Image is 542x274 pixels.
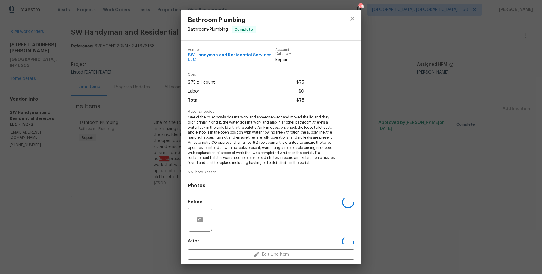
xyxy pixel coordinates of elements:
span: Account Category [275,48,304,56]
div: 778 [358,4,363,10]
span: $75 [296,78,304,87]
span: $75 [296,96,304,105]
span: Complete [232,27,255,33]
span: One of the toilet bowls doesn't work and someone went and moved the lid and they didn't finish fi... [188,115,338,165]
h4: Photos [188,183,354,189]
span: Repairs needed [188,110,354,114]
span: Total [188,96,199,105]
span: Bathroom - Plumbing [188,27,228,32]
button: close [345,11,360,26]
span: $0 [298,87,304,96]
span: Labor [188,87,199,96]
span: No Photo Reason [188,170,354,174]
span: Bathroom Plumbing [188,17,256,24]
span: SW Handyman and Residential Services LLC [188,53,275,62]
span: $75 x 1 count [188,78,215,87]
span: Repairs [275,57,304,63]
h5: After [188,239,199,243]
span: Vendor [188,48,275,52]
span: Cost [188,73,304,77]
h5: Before [188,200,202,204]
